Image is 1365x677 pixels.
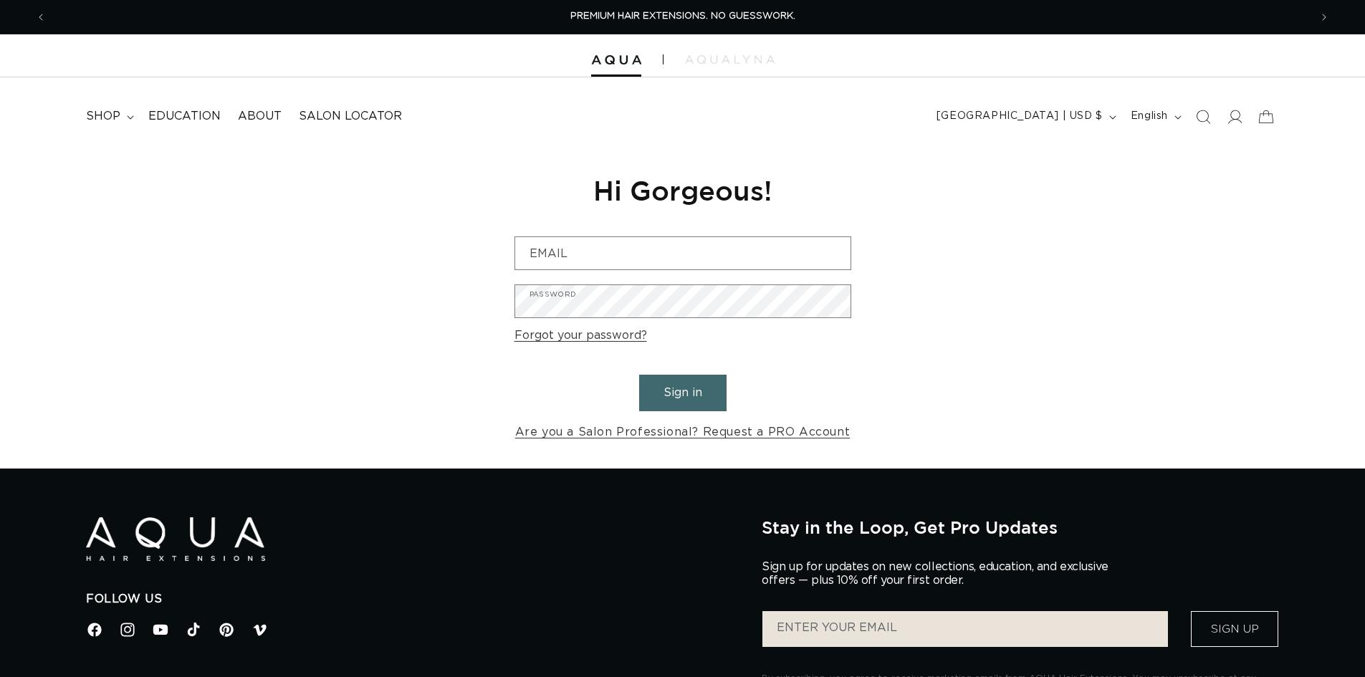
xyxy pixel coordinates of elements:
[762,517,1279,537] h2: Stay in the Loop, Get Pro Updates
[762,560,1120,587] p: Sign up for updates on new collections, education, and exclusive offers — plus 10% off your first...
[77,100,140,133] summary: shop
[140,100,229,133] a: Education
[1191,611,1278,647] button: Sign Up
[515,422,851,443] a: Are you a Salon Professional? Request a PRO Account
[591,55,641,65] img: Aqua Hair Extensions
[762,611,1168,647] input: ENTER YOUR EMAIL
[928,103,1122,130] button: [GEOGRAPHIC_DATA] | USD $
[570,11,795,21] span: PREMIUM HAIR EXTENSIONS. NO GUESSWORK.
[515,237,851,269] input: Email
[290,100,411,133] a: Salon Locator
[937,109,1103,124] span: [GEOGRAPHIC_DATA] | USD $
[1122,103,1187,130] button: English
[514,173,851,208] h1: Hi Gorgeous!
[238,109,282,124] span: About
[229,100,290,133] a: About
[685,55,775,64] img: aqualyna.com
[1131,109,1168,124] span: English
[25,4,57,31] button: Previous announcement
[86,592,740,607] h2: Follow Us
[639,375,727,411] button: Sign in
[514,325,647,346] a: Forgot your password?
[86,517,265,561] img: Aqua Hair Extensions
[1187,101,1219,133] summary: Search
[86,109,120,124] span: shop
[299,109,402,124] span: Salon Locator
[1308,4,1340,31] button: Next announcement
[148,109,221,124] span: Education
